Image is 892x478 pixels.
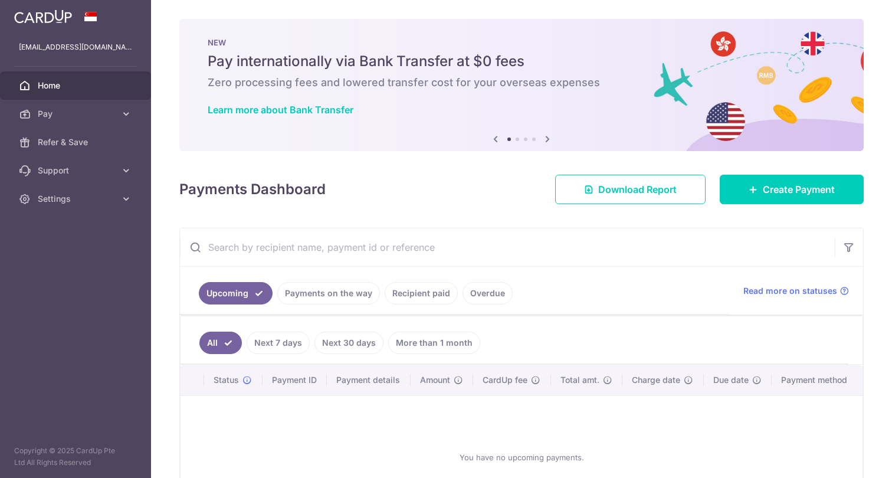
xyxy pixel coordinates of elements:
a: Learn more about Bank Transfer [208,104,353,116]
th: Payment details [327,365,411,395]
span: Status [214,374,239,386]
a: Overdue [463,282,513,305]
a: Recipient paid [385,282,458,305]
span: CardUp fee [483,374,527,386]
a: Next 7 days [247,332,310,354]
span: Refer & Save [38,136,116,148]
span: Total amt. [560,374,599,386]
span: Due date [713,374,749,386]
span: Pay [38,108,116,120]
img: Bank transfer banner [179,19,864,151]
span: Settings [38,193,116,205]
p: NEW [208,38,835,47]
img: CardUp [14,9,72,24]
a: Create Payment [720,175,864,204]
th: Payment method [772,365,863,395]
span: Create Payment [763,182,835,197]
input: Search by recipient name, payment id or reference [180,228,835,266]
h5: Pay internationally via Bank Transfer at $0 fees [208,52,835,71]
span: Charge date [632,374,680,386]
a: All [199,332,242,354]
a: More than 1 month [388,332,480,354]
span: Read more on statuses [743,285,837,297]
a: Payments on the way [277,282,380,305]
span: Home [38,80,116,91]
span: Support [38,165,116,176]
a: Upcoming [199,282,273,305]
a: Read more on statuses [743,285,849,297]
a: Next 30 days [314,332,383,354]
h4: Payments Dashboard [179,179,326,200]
span: Download Report [598,182,677,197]
a: Download Report [555,175,706,204]
span: Amount [420,374,450,386]
h6: Zero processing fees and lowered transfer cost for your overseas expenses [208,76,835,90]
th: Payment ID [263,365,327,395]
p: [EMAIL_ADDRESS][DOMAIN_NAME] [19,41,132,53]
